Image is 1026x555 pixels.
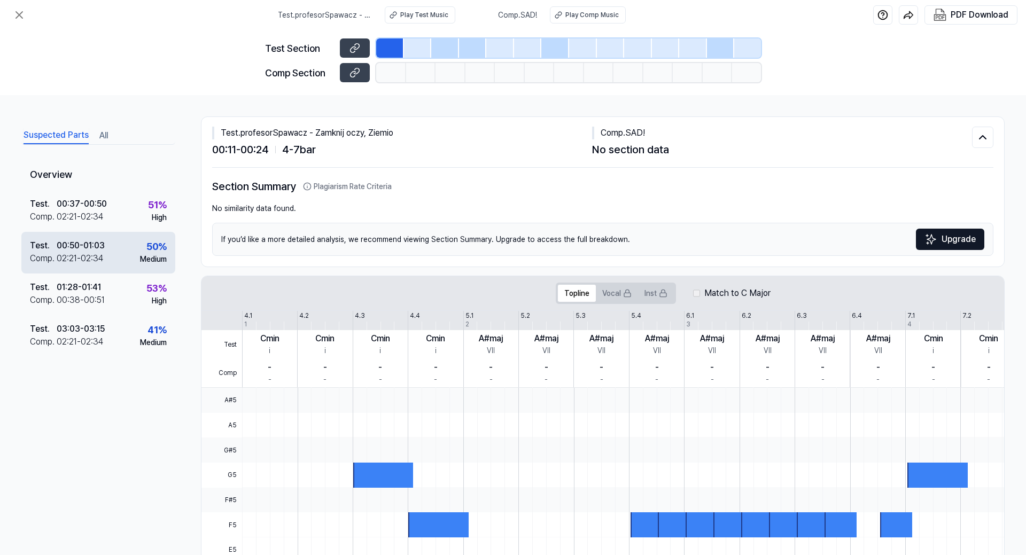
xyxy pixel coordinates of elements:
div: 50 % [146,239,167,254]
div: Play Comp Music [565,10,619,20]
div: 41 % [147,323,167,337]
button: All [99,127,108,144]
div: - [323,374,327,385]
div: - [711,374,714,385]
div: VII [542,345,550,356]
div: 6.1 [686,311,694,321]
div: 00:38 - 00:51 [57,294,105,307]
div: VII [487,345,495,356]
div: Cmin [315,332,335,345]
div: VII [653,345,661,356]
div: High [152,295,167,307]
div: Test Section [265,41,333,56]
div: Play Test Music [400,10,448,20]
div: - [766,361,770,374]
div: 5.4 [631,311,641,321]
div: A#maj [811,332,835,345]
span: F5 [201,512,242,537]
div: No section data [592,142,972,158]
div: No similarity data found. [212,203,993,214]
div: Test . [30,323,57,335]
div: - [545,361,548,374]
div: i [435,345,437,356]
div: 2 [465,319,469,329]
div: - [931,361,935,374]
span: Comp . SAD! [498,10,537,21]
div: - [655,361,659,374]
div: 5.3 [576,311,586,321]
span: G5 [201,463,242,488]
div: - [268,374,271,385]
div: Comp . SAD! [592,127,972,139]
div: i [988,345,990,356]
div: A#maj [479,332,503,345]
img: Sparkles [924,233,937,246]
div: 7.1 [907,311,915,321]
div: A#maj [700,332,724,345]
div: 01:28 - 01:41 [57,281,101,294]
div: - [545,374,548,385]
div: - [434,374,437,385]
span: Test [201,330,242,359]
div: If you’d like a more detailed analysis, we recommend viewing Section Summary. Upgrade to access t... [212,223,993,256]
div: - [987,361,991,374]
div: - [489,374,493,385]
button: Inst [638,285,674,302]
div: i [324,345,326,356]
div: 7.2 [962,311,971,321]
div: Cmin [426,332,445,345]
div: VII [708,345,716,356]
div: i [379,345,381,356]
button: Plagiarism Rate Criteria [303,181,392,192]
div: Comp . [30,210,57,223]
span: Test . profesorSpawacz - Zamknij oczy, Ziemio [278,10,372,21]
button: Play Comp Music [550,6,626,24]
div: Test . [30,198,57,210]
span: F#5 [201,488,242,513]
a: SparklesUpgrade [916,229,984,250]
div: i [269,345,270,356]
div: Medium [140,337,167,348]
div: 4.2 [299,311,309,321]
div: Comp . [30,335,57,348]
div: 4.1 [244,311,252,321]
div: 1 [244,319,247,329]
div: Comp . [30,294,57,307]
span: 00:11 - 00:24 [212,142,269,158]
button: Topline [558,285,596,302]
div: High [152,212,167,223]
span: 4 - 7 bar [282,142,316,158]
div: - [710,361,714,374]
div: Cmin [260,332,279,345]
div: - [821,374,825,385]
div: VII [597,345,605,356]
span: A5 [201,413,242,438]
div: Test . [30,281,57,294]
div: A#maj [866,332,890,345]
div: - [987,374,990,385]
div: 00:37 - 00:50 [57,198,107,210]
div: 4 [907,319,912,329]
div: 3 [686,319,690,329]
img: PDF Download [934,9,946,21]
div: - [268,361,271,374]
div: A#maj [589,332,613,345]
div: - [821,361,825,374]
div: - [323,361,327,374]
div: A#maj [756,332,780,345]
div: - [600,361,603,374]
div: - [655,374,658,385]
button: Play Test Music [385,6,455,24]
img: help [877,10,888,20]
div: 02:21 - 02:34 [57,252,104,265]
div: 00:50 - 01:03 [57,239,105,252]
button: PDF Download [931,6,1011,24]
label: Match to C Major [704,287,771,300]
div: 5.1 [465,311,473,321]
div: VII [819,345,827,356]
div: 6.4 [852,311,862,321]
div: Test . profesorSpawacz - Zamknij oczy, Ziemio [212,127,592,139]
div: 02:21 - 02:34 [57,335,104,348]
